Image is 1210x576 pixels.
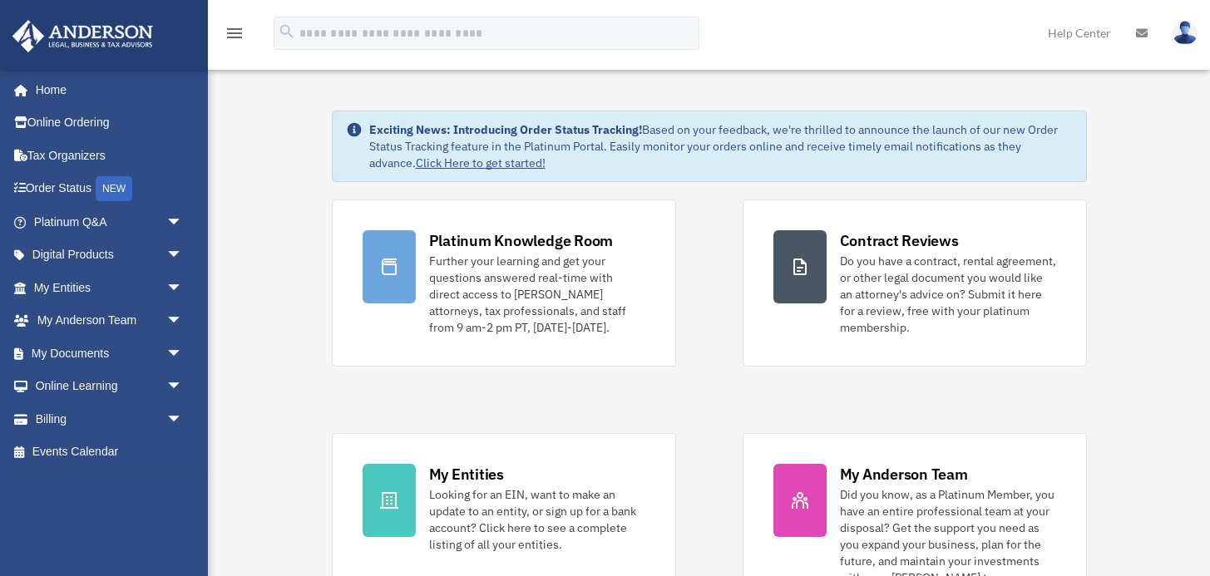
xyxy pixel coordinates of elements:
[369,121,1073,171] div: Based on your feedback, we're thrilled to announce the launch of our new Order Status Tracking fe...
[429,486,645,553] div: Looking for an EIN, want to make an update to an entity, or sign up for a bank account? Click her...
[429,464,504,485] div: My Entities
[225,23,244,43] i: menu
[12,172,208,206] a: Order StatusNEW
[225,29,244,43] a: menu
[166,402,200,436] span: arrow_drop_down
[840,230,959,251] div: Contract Reviews
[12,139,208,172] a: Tax Organizers
[840,253,1056,336] div: Do you have a contract, rental agreement, or other legal document you would like an attorney's ad...
[12,370,208,403] a: Online Learningarrow_drop_down
[840,464,968,485] div: My Anderson Team
[429,253,645,336] div: Further your learning and get your questions answered real-time with direct access to [PERSON_NAM...
[166,239,200,273] span: arrow_drop_down
[166,370,200,404] span: arrow_drop_down
[7,20,158,52] img: Anderson Advisors Platinum Portal
[166,304,200,338] span: arrow_drop_down
[12,239,208,272] a: Digital Productsarrow_drop_down
[166,205,200,239] span: arrow_drop_down
[166,271,200,305] span: arrow_drop_down
[12,337,208,370] a: My Documentsarrow_drop_down
[166,337,200,371] span: arrow_drop_down
[12,106,208,140] a: Online Ordering
[743,199,1087,367] a: Contract Reviews Do you have a contract, rental agreement, or other legal document you would like...
[12,436,208,469] a: Events Calendar
[429,230,614,251] div: Platinum Knowledge Room
[12,402,208,436] a: Billingarrow_drop_down
[12,304,208,337] a: My Anderson Teamarrow_drop_down
[332,199,676,367] a: Platinum Knowledge Room Further your learning and get your questions answered real-time with dire...
[416,155,546,170] a: Click Here to get started!
[12,205,208,239] a: Platinum Q&Aarrow_drop_down
[278,22,296,41] i: search
[96,176,132,201] div: NEW
[12,271,208,304] a: My Entitiesarrow_drop_down
[12,73,200,106] a: Home
[1173,21,1198,45] img: User Pic
[369,122,642,137] strong: Exciting News: Introducing Order Status Tracking!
